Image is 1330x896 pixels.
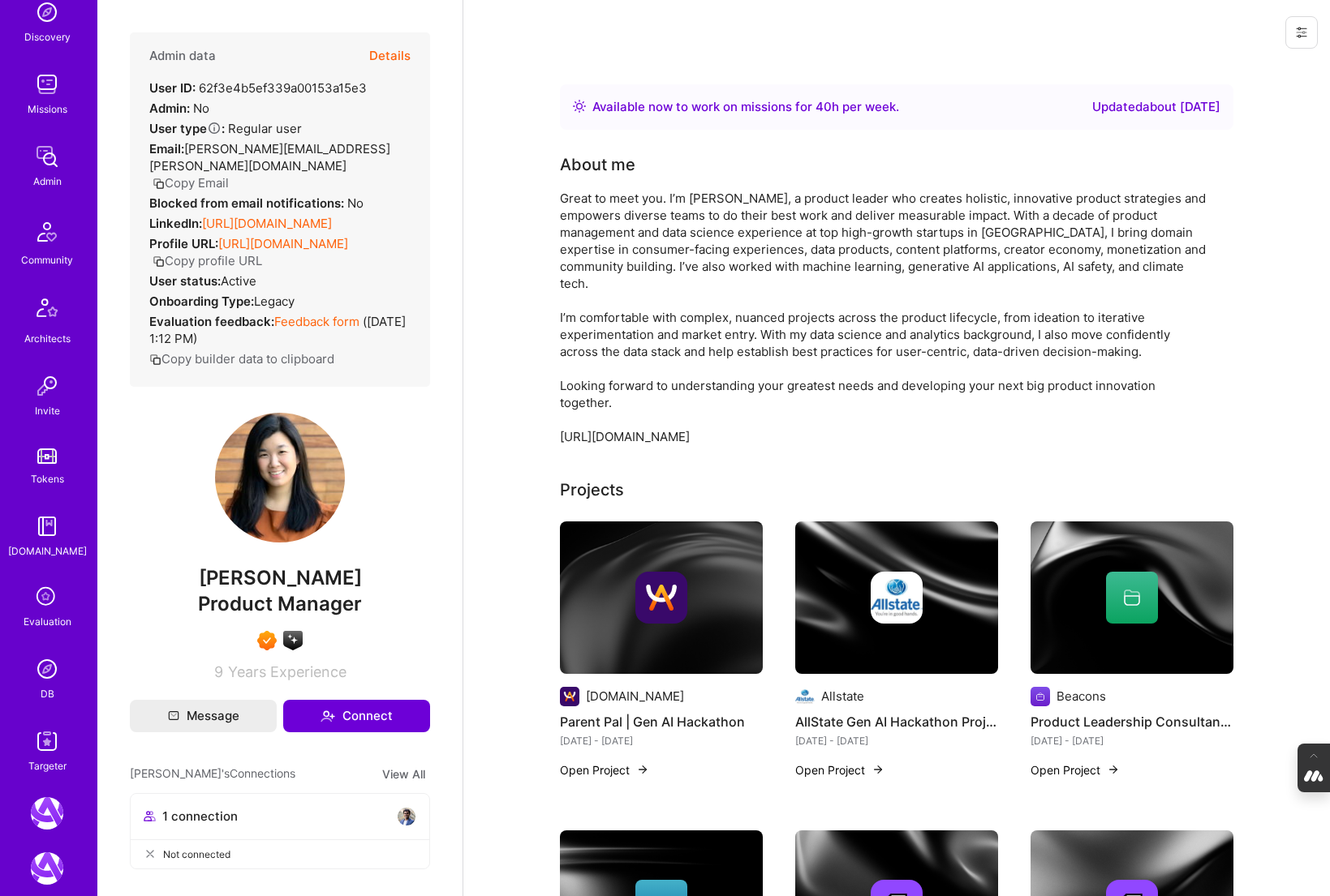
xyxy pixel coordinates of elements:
img: teamwork [31,68,63,101]
strong: Onboarding Type: [149,294,254,309]
img: arrow-right [1107,763,1120,776]
div: Evaluation [24,613,71,630]
div: Community [21,251,73,268]
div: [DATE] - [DATE] [1031,732,1233,749]
img: Exceptional A.Teamer [257,631,277,650]
div: Discovery [24,28,71,45]
i: icon Copy [153,255,165,268]
img: Availability [573,100,586,113]
a: Feedback form [274,314,359,329]
img: User Avatar [215,413,345,542]
button: 1 connectionavatarNot connected [130,793,430,869]
strong: Admin: [149,101,190,116]
div: Targeter [28,757,67,774]
h4: Admin data [149,49,216,63]
i: icon CloseGray [144,847,157,860]
img: tokens [37,448,57,464]
strong: Blocked from email notifications: [149,195,347,211]
h4: Parent Pal | Gen AI Hackathon [560,711,763,732]
div: [DOMAIN_NAME] [8,542,87,559]
img: Company logo [560,687,579,706]
span: [PERSON_NAME]'s Connections [130,765,295,783]
button: Details [369,32,411,79]
div: ( [DATE] 1:12 PM ) [149,313,411,347]
button: Open Project [1031,761,1120,778]
span: [PERSON_NAME] [130,566,430,590]
i: icon Collaborator [144,810,156,822]
div: Projects [560,478,624,502]
button: Open Project [795,761,885,778]
span: 1 connection [162,808,238,825]
span: Product Manager [198,592,362,615]
i: Help [207,121,222,135]
button: Open Project [560,761,649,778]
img: arrow-right [636,763,649,776]
i: icon Copy [153,178,165,190]
img: cover [560,521,763,674]
span: 40 [816,99,832,114]
div: Invite [35,402,60,419]
div: Admin [33,173,62,190]
div: Available now to work on missions for h per week . [592,97,899,117]
button: Copy profile URL [153,252,262,269]
button: Connect [283,700,430,732]
img: cover [1031,521,1233,674]
strong: LinkedIn: [149,216,202,231]
div: No [149,100,209,117]
span: legacy [254,294,295,309]
img: A.I. guild [283,631,303,650]
div: DB [41,685,54,702]
i: icon Mail [168,710,179,722]
span: Years Experience [228,663,346,680]
button: Copy builder data to clipboard [149,350,334,367]
div: [DATE] - [DATE] [795,732,998,749]
a: A.Team: Leading A.Team's Marketing & DemandGen [27,797,67,830]
div: 62f3e4b5ef339a00153a15e3 [149,79,367,96]
div: Allstate [821,688,864,705]
span: [PERSON_NAME][EMAIL_ADDRESS][PERSON_NAME][DOMAIN_NAME] [149,141,390,174]
img: cover [795,521,998,674]
strong: User status: [149,273,221,289]
h4: AllState Gen AI Hackathon Project [795,711,998,732]
i: icon Connect [321,709,335,723]
div: Architects [24,330,71,347]
img: Invite [31,370,63,402]
img: Company logo [795,687,815,706]
div: [DATE] - [DATE] [560,732,763,749]
a: [URL][DOMAIN_NAME] [218,236,348,251]
strong: User type : [149,121,225,136]
a: A.Team: GenAI Practice Framework [27,852,67,885]
img: Admin Search [31,653,63,685]
div: About me [560,152,635,177]
img: guide book [31,510,63,542]
strong: Profile URL: [149,236,218,251]
img: Company logo [871,572,923,624]
img: Architects [28,291,67,330]
img: arrow-right [872,763,885,776]
strong: User ID: [149,80,196,96]
img: admin teamwork [31,140,63,173]
h4: Product Leadership Consultant @ Beacons [1031,711,1233,732]
div: Beacons [1057,688,1106,705]
button: View All [377,765,430,783]
div: Missions [28,101,67,118]
img: A.Team: GenAI Practice Framework [31,852,63,885]
img: A.Team: Leading A.Team's Marketing & DemandGen [31,797,63,830]
div: Updated about [DATE] [1092,97,1220,117]
img: Community [28,212,67,251]
img: Company logo [635,572,687,624]
strong: Email: [149,141,184,156]
div: Tokens [31,470,64,487]
span: Not connected [163,846,230,863]
strong: Evaluation feedback: [149,314,274,329]
i: icon SelectionTeam [32,582,62,613]
button: Message [130,700,277,732]
div: Regular user [149,120,302,137]
span: 9 [214,663,223,680]
img: Skill Targeter [31,725,63,757]
a: [URL][DOMAIN_NAME] [202,216,332,231]
div: No [149,195,364,212]
img: avatar [397,807,416,826]
button: Copy Email [153,174,229,191]
div: Great to meet you. I’m [PERSON_NAME], a product leader who creates holistic, innovative product s... [560,190,1209,445]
